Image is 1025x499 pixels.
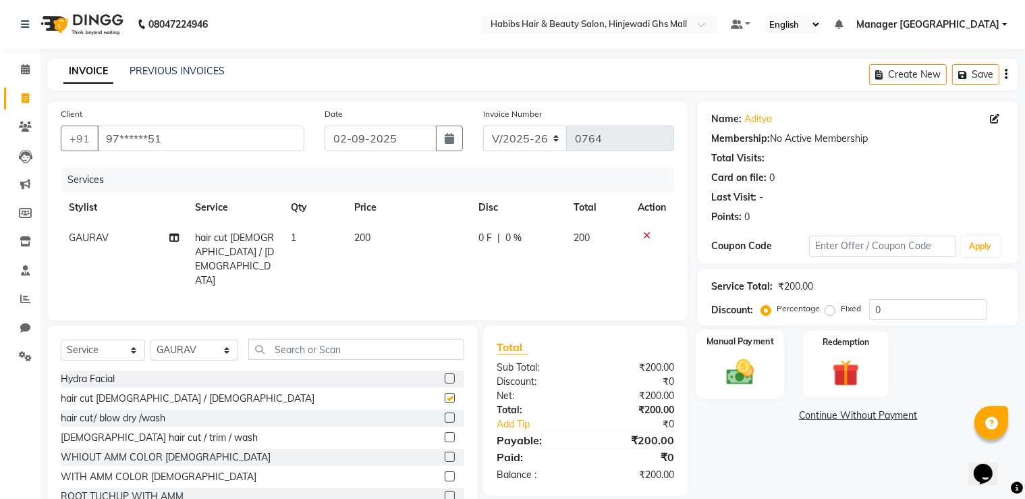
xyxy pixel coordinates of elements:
[97,126,304,151] input: Search by Name/Mobile/Email/Code
[61,431,258,445] div: [DEMOGRAPHIC_DATA] hair cut / trim / wash
[586,468,685,482] div: ₹200.00
[744,112,772,126] a: Aditya
[487,375,586,389] div: Discount:
[711,151,765,165] div: Total Visits:
[487,389,586,403] div: Net:
[586,361,685,375] div: ₹200.00
[586,375,685,389] div: ₹0
[34,5,127,43] img: logo
[759,190,763,205] div: -
[61,470,256,484] div: WITH AMM COLOR [DEMOGRAPHIC_DATA]
[823,336,869,348] label: Redemption
[841,303,861,315] label: Fixed
[711,132,1005,146] div: No Active Membership
[586,449,685,465] div: ₹0
[707,335,774,348] label: Manual Payment
[478,231,492,245] span: 0 F
[497,340,528,354] span: Total
[346,192,470,223] th: Price
[487,403,586,417] div: Total:
[61,372,115,386] div: Hydra Facial
[325,108,343,120] label: Date
[630,192,674,223] th: Action
[711,171,767,185] div: Card on file:
[968,445,1012,485] iframe: chat widget
[711,190,756,205] div: Last Visit:
[130,65,225,77] a: PREVIOUS INVOICES
[586,389,685,403] div: ₹200.00
[711,112,742,126] div: Name:
[487,417,602,431] a: Add Tip
[187,192,283,223] th: Service
[962,236,1000,257] button: Apply
[711,210,742,224] div: Points:
[61,126,99,151] button: +91
[586,403,685,417] div: ₹200.00
[61,411,165,425] div: hair cut/ blow dry /wash
[809,236,955,257] input: Enter Offer / Coupon Code
[69,232,109,244] span: GAURAV
[778,280,813,294] div: ₹200.00
[711,280,773,294] div: Service Total:
[869,64,947,85] button: Create New
[711,132,770,146] div: Membership:
[354,232,370,244] span: 200
[505,231,522,245] span: 0 %
[700,409,1016,423] a: Continue Without Payment
[483,108,542,120] label: Invoice Number
[777,303,820,315] label: Percentage
[602,417,684,431] div: ₹0
[497,231,500,245] span: |
[487,432,586,448] div: Payable:
[283,192,346,223] th: Qty
[487,468,586,482] div: Balance :
[195,232,274,286] span: hair cut [DEMOGRAPHIC_DATA] / [DEMOGRAPHIC_DATA]
[952,64,999,85] button: Save
[61,392,314,406] div: hair cut [DEMOGRAPHIC_DATA] / [DEMOGRAPHIC_DATA]
[248,339,464,360] input: Search or Scan
[711,239,809,253] div: Coupon Code
[487,361,586,375] div: Sub Total:
[565,192,630,223] th: Total
[487,449,586,465] div: Paid:
[470,192,565,223] th: Disc
[61,192,187,223] th: Stylist
[148,5,208,43] b: 08047224946
[824,357,868,390] img: _gift.svg
[769,171,775,185] div: 0
[744,210,750,224] div: 0
[586,432,685,448] div: ₹200.00
[711,303,753,317] div: Discount:
[61,108,82,120] label: Client
[61,450,271,465] div: WHIOUT AMM COLOR [DEMOGRAPHIC_DATA]
[63,59,113,84] a: INVOICE
[718,357,763,389] img: _cash.svg
[291,232,296,244] span: 1
[62,167,684,192] div: Services
[574,232,590,244] span: 200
